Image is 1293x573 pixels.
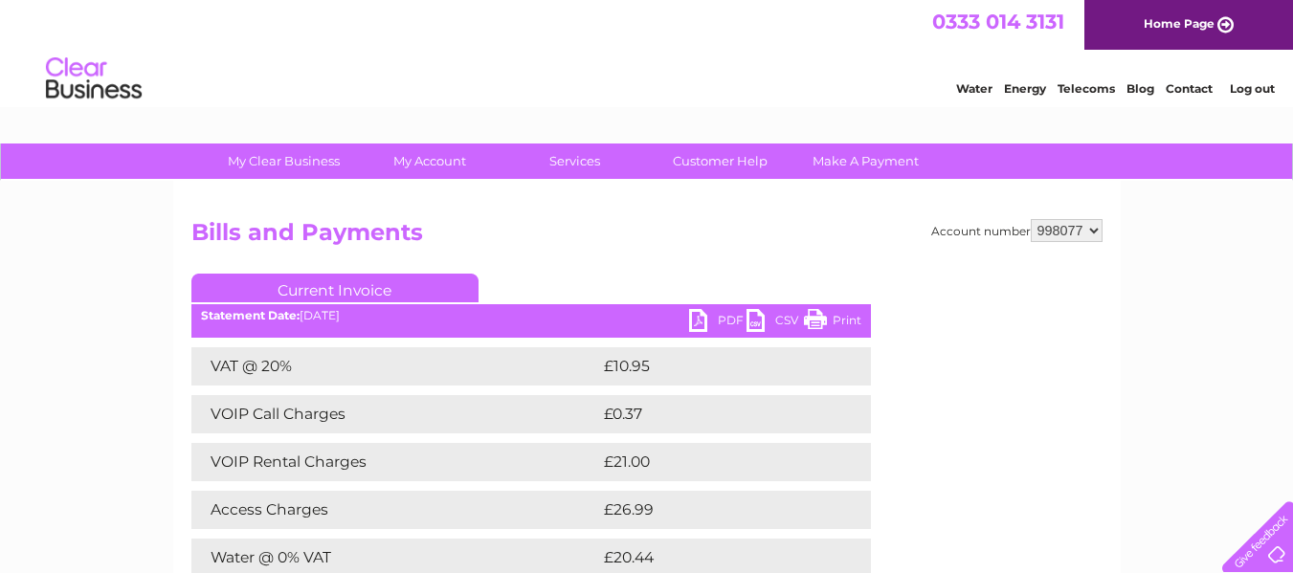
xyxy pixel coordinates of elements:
td: £21.00 [599,443,831,481]
b: Statement Date: [201,308,300,322]
td: £10.95 [599,347,831,386]
h2: Bills and Payments [191,219,1103,255]
img: logo.png [45,50,143,108]
a: Water [956,81,992,96]
td: VOIP Call Charges [191,395,599,433]
div: [DATE] [191,309,871,322]
td: Access Charges [191,491,599,529]
a: Make A Payment [787,143,945,179]
td: £0.37 [599,395,826,433]
a: CSV [747,309,804,337]
div: Account number [931,219,1103,242]
a: Energy [1004,81,1046,96]
td: VOIP Rental Charges [191,443,599,481]
a: PDF [689,309,747,337]
a: Print [804,309,861,337]
a: 0333 014 3131 [932,10,1064,33]
a: Services [496,143,654,179]
td: VAT @ 20% [191,347,599,386]
td: £26.99 [599,491,834,529]
a: Blog [1126,81,1154,96]
a: Telecoms [1058,81,1115,96]
a: Current Invoice [191,274,479,302]
a: Customer Help [641,143,799,179]
a: My Account [350,143,508,179]
a: Log out [1230,81,1275,96]
a: My Clear Business [205,143,363,179]
div: Clear Business is a trading name of Verastar Limited (registered in [GEOGRAPHIC_DATA] No. 3667643... [195,11,1100,93]
a: Contact [1166,81,1213,96]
